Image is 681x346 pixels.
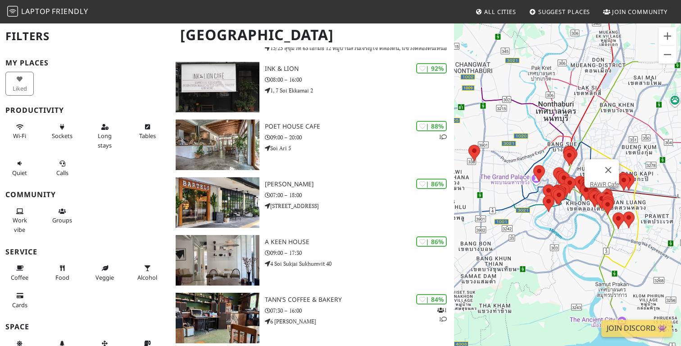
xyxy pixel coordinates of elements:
a: A KEEN HOUSE | 86% A KEEN HOUSE 09:00 – 17:30 4 Soi Sukjai Sukhumvit 40 [170,235,454,286]
img: LaptopFriendly [7,6,18,17]
a: Tann's Coffee & Bakery | 84% 11 Tann's Coffee & Bakery 07:30 – 16:00 6 [PERSON_NAME] [170,293,454,343]
p: [STREET_ADDRESS] [265,202,454,210]
p: 09:00 – 17:30 [265,249,454,257]
button: Cards [5,288,34,312]
p: 1 1 [437,306,447,323]
img: Tann's Coffee & Bakery [176,293,259,343]
span: Stable Wi-Fi [13,132,26,140]
span: Food [55,273,69,281]
h3: Poet House Cafe [265,123,454,130]
h3: Ink & Lion [265,65,454,73]
h3: Space [5,323,165,331]
span: Quiet [12,169,27,177]
button: Groups [48,204,77,228]
p: 07:00 – 18:00 [265,191,454,199]
img: A KEEN HOUSE [176,235,259,286]
p: 6 [PERSON_NAME] [265,317,454,326]
button: Coffee [5,261,34,285]
a: LaptopFriendly LaptopFriendly [7,4,88,20]
span: Credit cards [12,301,27,309]
span: Group tables [52,216,72,224]
p: 07:30 – 16:00 [265,306,454,315]
img: Ink & Lion [176,62,259,112]
a: Suggest Places [526,4,594,20]
h3: My Places [5,59,165,67]
span: People working [13,216,27,233]
h3: Service [5,248,165,256]
span: Video/audio calls [56,169,68,177]
div: | 92% [416,63,447,74]
h3: Productivity [5,106,165,115]
button: Veggie [91,261,119,285]
span: Suggest Places [538,8,590,16]
button: Inzoomen [658,27,676,45]
div: | 84% [416,294,447,304]
span: Laptop [21,6,50,16]
span: Alcohol [137,273,157,281]
h3: [PERSON_NAME] [265,180,454,188]
a: Join Community [599,4,671,20]
div: | 86% [416,179,447,189]
a: Poet House Cafe | 88% 1 Poet House Cafe 09:00 – 20:00 Soi Ari 5 [170,120,454,170]
span: Power sockets [52,132,73,140]
button: Sluiten [598,159,619,181]
p: 1, 7 Soi Ekkamai 2 [265,86,454,95]
button: Calls [48,156,77,180]
div: | 86% [416,236,447,247]
h3: Tann's Coffee & Bakery [265,296,454,304]
h3: A KEEN HOUSE [265,238,454,246]
img: BARTELS Sukhumvit [176,177,259,228]
h3: Community [5,190,165,199]
p: 08:00 – 16:00 [265,75,454,84]
button: Food [48,261,77,285]
p: 4 Soi Sukjai Sukhumvit 40 [265,259,454,268]
div: | 88% [416,121,447,131]
p: Soi Ari 5 [265,144,454,152]
button: Sockets [48,120,77,143]
button: Work vibe [5,204,34,237]
span: Join Community [612,8,667,16]
span: Long stays [98,132,112,149]
span: Friendly [52,6,88,16]
button: Uitzoomen [658,46,676,64]
h1: [GEOGRAPHIC_DATA] [173,23,452,47]
a: RAWR Cafe [590,181,619,188]
span: Veggie [95,273,114,281]
span: All Cities [484,8,516,16]
a: BARTELS Sukhumvit | 86% [PERSON_NAME] 07:00 – 18:00 [STREET_ADDRESS] [170,177,454,228]
button: Quiet [5,156,34,180]
button: Alcohol [133,261,162,285]
p: 1 [439,133,447,141]
p: 09:00 – 20:00 [265,133,454,142]
button: Tables [133,120,162,143]
img: Poet House Cafe [176,120,259,170]
a: Ink & Lion | 92% Ink & Lion 08:00 – 16:00 1, 7 Soi Ekkamai 2 [170,62,454,112]
button: Long stays [91,120,119,152]
a: All Cities [472,4,520,20]
span: Coffee [11,273,28,281]
span: Work-friendly tables [139,132,156,140]
h2: Filters [5,23,165,50]
button: Wi-Fi [5,120,34,143]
